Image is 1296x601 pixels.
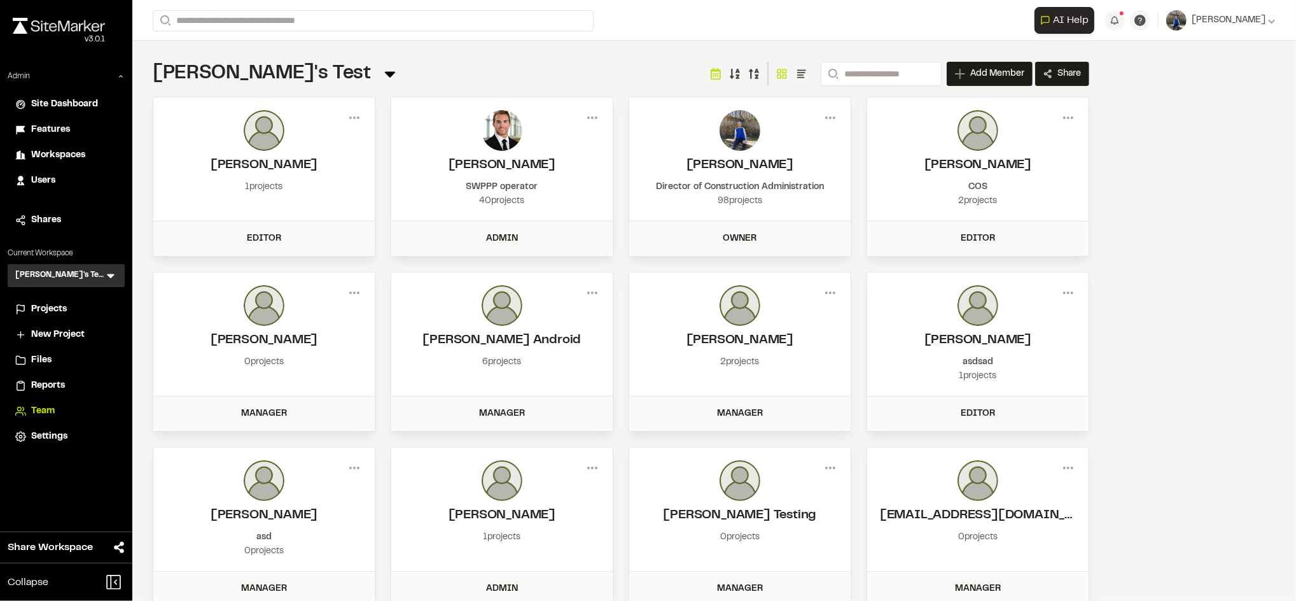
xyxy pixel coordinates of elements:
h2: troyirishbrennan+32@gmail.com [880,506,1076,525]
span: New Project [31,328,85,342]
button: Open AI Assistant [1035,7,1094,34]
div: Manager [637,582,843,596]
div: COS [880,180,1076,194]
div: Editor [875,232,1081,246]
span: Shares [31,213,61,227]
span: Features [31,123,70,137]
a: Files [15,353,117,367]
h2: Troy Brennan [404,156,600,175]
h2: Troy Brenn [166,331,362,350]
h2: troy brennan [166,506,362,525]
div: Manager [637,407,843,421]
div: 1 projects [404,530,600,544]
a: Shares [15,213,117,227]
div: 0 projects [166,544,362,558]
a: Features [15,123,117,137]
img: photo [482,110,522,151]
span: Collapse [8,575,48,590]
span: Share [1057,67,1081,80]
span: Share Workspace [8,540,93,555]
p: Admin [8,71,30,82]
div: 98 projects [642,194,838,208]
h2: Troy Brennan [642,156,838,175]
span: [PERSON_NAME]'s Test [153,66,371,82]
div: Admin [399,582,605,596]
img: photo [244,110,284,151]
span: Reports [31,379,65,393]
img: photo [244,285,284,326]
div: Owner [637,232,843,246]
div: 2 projects [642,355,838,369]
div: Oh geez...please don't... [13,34,105,45]
div: Manager [161,582,367,596]
span: Settings [31,430,67,444]
div: 0 projects [880,530,1076,544]
div: 1 projects [166,180,362,194]
div: 40 projects [404,194,600,208]
h3: [PERSON_NAME]'s Test [15,269,104,282]
span: AI Help [1053,13,1089,28]
span: Team [31,404,55,418]
img: rebrand.png [13,18,105,34]
a: Workspaces [15,148,117,162]
img: photo [720,110,760,151]
div: Manager [399,407,605,421]
span: [PERSON_NAME] [1192,13,1265,27]
h2: Troy [166,156,362,175]
a: Reports [15,379,117,393]
a: New Project [15,328,117,342]
span: Site Dashboard [31,97,98,111]
p: Current Workspace [8,248,125,259]
div: 2 projects [880,194,1076,208]
div: asdsad [880,355,1076,369]
div: Manager [161,407,367,421]
h2: Troy T [880,156,1076,175]
a: Projects [15,302,117,316]
img: photo [958,460,998,501]
div: 0 projects [642,530,838,544]
div: Admin [399,232,605,246]
h2: Troy Android [404,331,600,350]
div: Open AI Assistant [1035,7,1099,34]
img: photo [720,460,760,501]
img: User [1166,10,1187,31]
a: Team [15,404,117,418]
div: 1 projects [880,369,1076,383]
button: Search [153,10,176,31]
img: photo [482,460,522,501]
a: Users [15,174,117,188]
span: Users [31,174,55,188]
img: photo [958,285,998,326]
div: Director of Construction Administration [642,180,838,194]
h2: Troy [404,506,600,525]
h2: Troy brenmnan [880,331,1076,350]
img: photo [244,460,284,501]
div: 6 projects [404,355,600,369]
div: Editor [161,232,367,246]
a: Settings [15,430,117,444]
img: photo [720,285,760,326]
button: [PERSON_NAME] [1166,10,1276,31]
span: Files [31,353,52,367]
h2: Troy Brennan [642,331,838,350]
div: SWPPP operator [404,180,600,194]
a: Site Dashboard [15,97,117,111]
div: 0 projects [166,355,362,369]
h2: Troy Testing [642,506,838,525]
div: Editor [875,407,1081,421]
span: Projects [31,302,67,316]
img: photo [482,285,522,326]
button: Search [821,62,844,86]
div: Manager [875,582,1081,596]
div: asd [166,530,362,544]
span: Add Member [970,67,1024,80]
span: Workspaces [31,148,85,162]
img: photo [958,110,998,151]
